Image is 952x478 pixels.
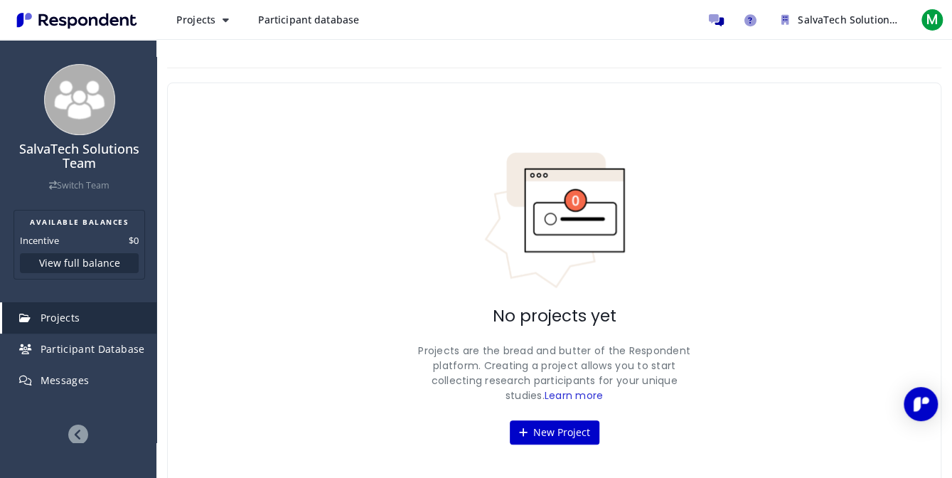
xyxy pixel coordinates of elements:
dd: $0 [129,233,139,248]
button: New Project [510,420,599,445]
span: SalvaTech Solutions Team [798,13,924,26]
button: M [918,7,946,33]
a: Help and support [736,6,764,34]
section: Balance summary [14,210,145,280]
span: Projects [176,13,215,26]
button: Projects [165,7,240,33]
a: Switch Team [49,179,109,191]
h2: AVAILABLE BALANCES [20,216,139,228]
span: M [921,9,943,31]
img: No projects indicator [483,152,626,290]
img: team_avatar_256.png [44,64,115,135]
img: Respondent [11,9,142,32]
dt: Incentive [20,233,59,248]
a: Learn more [545,388,604,403]
span: Participant database [257,13,359,26]
button: SalvaTech Solutions Team [770,7,912,33]
h2: No projects yet [493,307,616,326]
span: Projects [41,311,80,324]
div: Open Intercom Messenger [904,387,938,421]
a: Participant database [246,7,370,33]
p: Projects are the bread and butter of the Respondent platform. Creating a project allows you to st... [412,344,697,403]
span: Participant Database [41,342,145,356]
span: Messages [41,373,90,387]
a: Message participants [702,6,730,34]
button: View full balance [20,253,139,273]
h4: SalvaTech Solutions Team [9,142,149,171]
